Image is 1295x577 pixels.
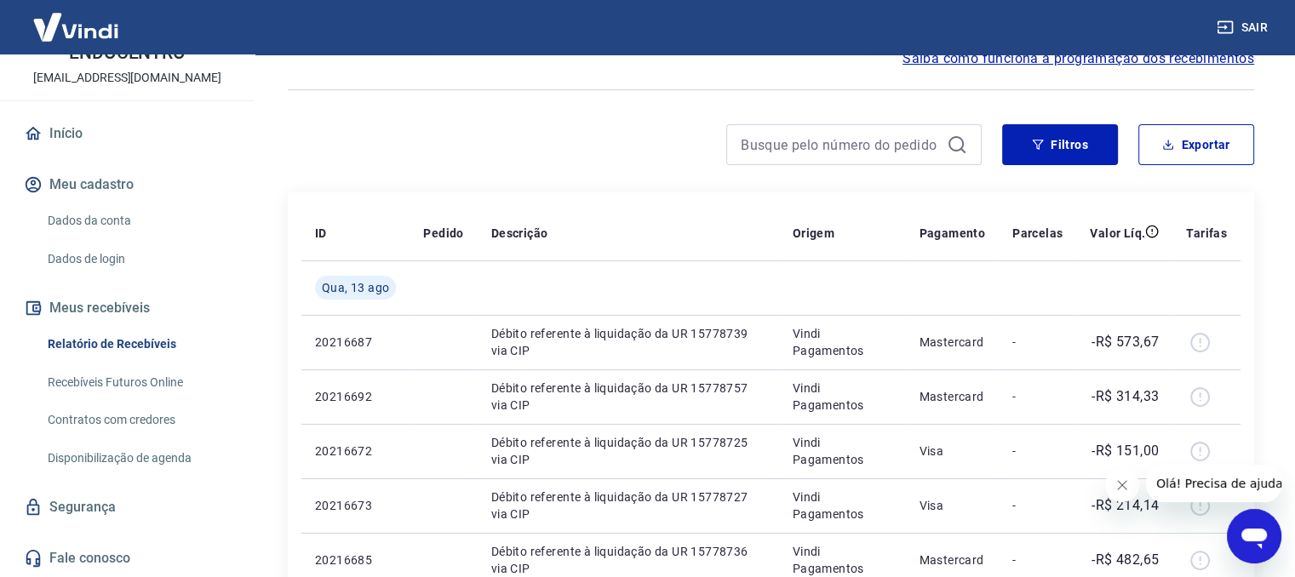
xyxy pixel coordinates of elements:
a: Contratos com credores [41,403,234,437]
p: Pedido [423,225,463,242]
button: Meu cadastro [20,166,234,203]
p: Tarifas [1186,225,1227,242]
p: Vindi Pagamentos [793,325,892,359]
p: Vindi Pagamentos [793,543,892,577]
a: Recebíveis Futuros Online [41,365,234,400]
a: Fale conosco [20,540,234,577]
p: Débito referente à liquidação da UR 15778739 via CIP [491,325,765,359]
p: - [1012,388,1063,405]
p: Mastercard [919,334,985,351]
p: Débito referente à liquidação da UR 15778736 via CIP [491,543,765,577]
span: Qua, 13 ago [322,279,389,296]
p: 20216692 [315,388,396,405]
input: Busque pelo número do pedido [741,132,940,157]
p: ID [315,225,327,242]
p: Vindi Pagamentos [793,488,892,523]
a: Dados da conta [41,203,234,238]
p: - [1012,334,1063,351]
a: Relatório de Recebíveis [41,327,234,362]
p: Visa [919,497,985,514]
p: Origem [793,225,834,242]
button: Meus recebíveis [20,289,234,327]
a: Início [20,115,234,152]
p: Descrição [491,225,548,242]
p: Pagamento [919,225,985,242]
a: Segurança [20,488,234,526]
a: Disponibilização de agenda [41,441,234,476]
p: Mastercard [919,388,985,405]
button: Filtros [1002,124,1118,165]
p: Débito referente à liquidação da UR 15778725 via CIP [491,434,765,468]
p: ENDOCENTRO [69,44,186,62]
p: - [1012,443,1063,460]
p: Vindi Pagamentos [793,380,892,414]
button: Sair [1213,12,1275,43]
p: [EMAIL_ADDRESS][DOMAIN_NAME] [33,69,221,87]
iframe: Fechar mensagem [1105,468,1139,502]
p: -R$ 214,14 [1092,495,1159,516]
p: Débito referente à liquidação da UR 15778727 via CIP [491,488,765,523]
p: -R$ 151,00 [1092,441,1159,461]
p: 20216673 [315,497,396,514]
p: Visa [919,443,985,460]
p: Valor Líq. [1090,225,1145,242]
p: Vindi Pagamentos [793,434,892,468]
span: Olá! Precisa de ajuda? [10,12,143,26]
p: 20216687 [315,334,396,351]
a: Saiba como funciona a programação dos recebimentos [902,49,1254,69]
button: Exportar [1138,124,1254,165]
p: -R$ 314,33 [1092,386,1159,407]
p: -R$ 482,65 [1092,550,1159,570]
p: 20216672 [315,443,396,460]
p: Parcelas [1012,225,1063,242]
img: Vindi [20,1,131,53]
p: - [1012,551,1063,568]
p: 20216685 [315,551,396,568]
p: - [1012,497,1063,514]
a: Dados de login [41,242,234,277]
iframe: Mensagem da empresa [1146,465,1281,502]
p: Mastercard [919,551,985,568]
iframe: Botão para abrir a janela de mensagens [1227,509,1281,563]
p: -R$ 573,67 [1092,332,1159,352]
p: Débito referente à liquidação da UR 15778757 via CIP [491,380,765,414]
